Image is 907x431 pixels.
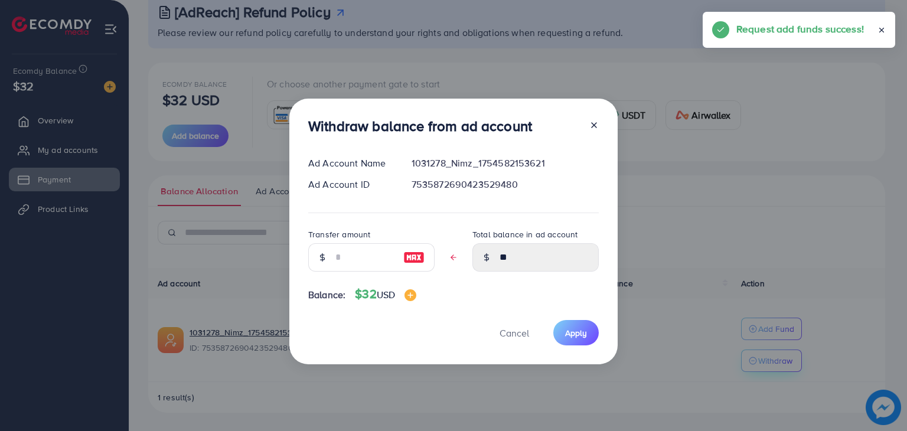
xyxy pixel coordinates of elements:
[565,327,587,339] span: Apply
[402,178,608,191] div: 7535872690423529480
[308,228,370,240] label: Transfer amount
[485,320,544,345] button: Cancel
[355,287,416,302] h4: $32
[403,250,425,265] img: image
[308,117,532,135] h3: Withdraw balance from ad account
[402,156,608,170] div: 1031278_Nimz_1754582153621
[736,21,864,37] h5: Request add funds success!
[308,288,345,302] span: Balance:
[299,178,402,191] div: Ad Account ID
[377,288,395,301] span: USD
[404,289,416,301] img: image
[500,326,529,339] span: Cancel
[299,156,402,170] div: Ad Account Name
[472,228,578,240] label: Total balance in ad account
[553,320,599,345] button: Apply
